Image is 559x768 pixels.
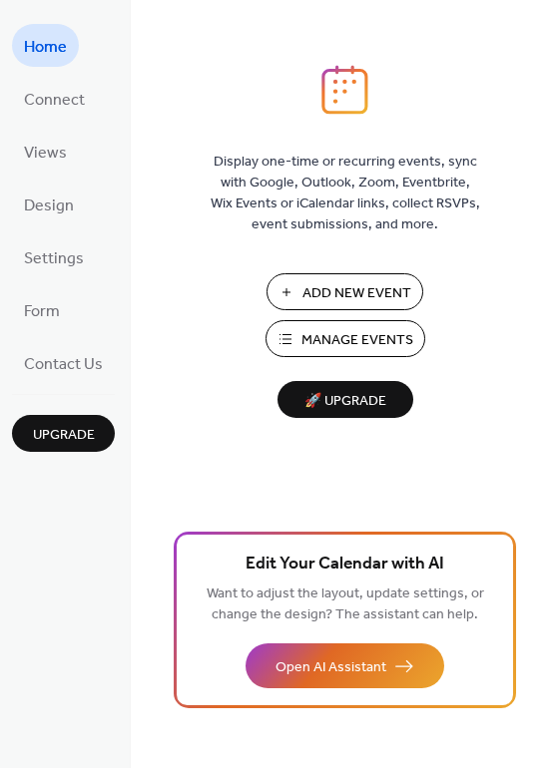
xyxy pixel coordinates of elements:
[24,85,85,116] span: Connect
[12,183,86,225] a: Design
[12,77,97,120] a: Connect
[12,235,96,278] a: Settings
[12,130,79,173] a: Views
[278,381,413,418] button: 🚀 Upgrade
[24,191,74,221] span: Design
[266,320,425,357] button: Manage Events
[24,243,84,274] span: Settings
[301,330,413,351] span: Manage Events
[289,388,401,415] span: 🚀 Upgrade
[12,341,115,384] a: Contact Us
[12,288,72,331] a: Form
[267,273,423,310] button: Add New Event
[246,551,444,578] span: Edit Your Calendar with AI
[24,138,67,169] span: Views
[12,415,115,452] button: Upgrade
[302,283,411,304] span: Add New Event
[24,296,60,327] span: Form
[24,32,67,63] span: Home
[321,65,367,115] img: logo_icon.svg
[24,349,103,380] span: Contact Us
[33,425,95,446] span: Upgrade
[12,24,79,67] a: Home
[246,643,444,688] button: Open AI Assistant
[207,580,484,628] span: Want to adjust the layout, update settings, or change the design? The assistant can help.
[211,152,480,235] span: Display one-time or recurring events, sync with Google, Outlook, Zoom, Eventbrite, Wix Events or ...
[276,657,386,678] span: Open AI Assistant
